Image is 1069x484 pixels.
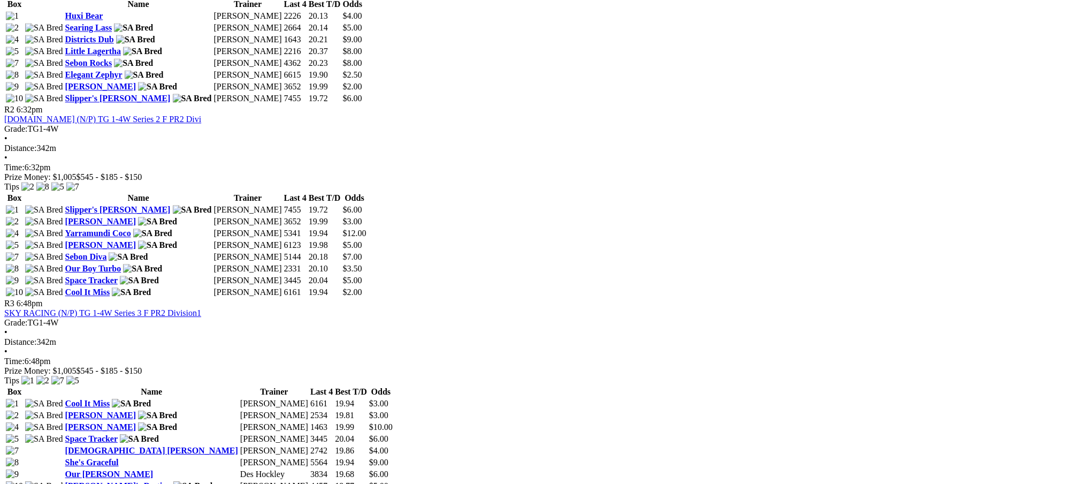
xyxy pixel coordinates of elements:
[4,337,1065,347] div: 342m
[25,217,63,226] img: SA Bred
[308,193,341,203] th: Best T/D
[21,182,34,192] img: 2
[6,458,19,467] img: 8
[343,264,362,273] span: $3.50
[4,163,25,172] span: Time:
[4,143,36,153] span: Distance:
[65,264,121,273] a: Our Boy Turbo
[65,387,239,397] th: Name
[6,47,19,56] img: 5
[6,70,19,80] img: 8
[25,70,63,80] img: SA Bred
[173,94,212,103] img: SA Bred
[138,411,177,420] img: SA Bred
[284,205,307,215] td: 7455
[36,376,49,385] img: 2
[284,22,307,33] td: 2664
[284,93,307,104] td: 7455
[4,328,7,337] span: •
[4,153,7,162] span: •
[6,11,19,21] img: 1
[6,470,19,479] img: 9
[284,263,307,274] td: 2331
[240,410,309,421] td: [PERSON_NAME]
[284,34,307,45] td: 1643
[4,172,1065,182] div: Prize Money: $1,005
[25,229,63,238] img: SA Bred
[4,318,1065,328] div: TG1-4W
[310,387,333,397] th: Last 4
[240,434,309,444] td: [PERSON_NAME]
[6,229,19,238] img: 4
[65,205,171,214] a: Slipper's [PERSON_NAME]
[4,105,14,114] span: R2
[123,264,162,274] img: SA Bred
[284,228,307,239] td: 5341
[25,264,63,274] img: SA Bred
[213,11,282,21] td: [PERSON_NAME]
[4,134,7,143] span: •
[240,469,309,480] td: Des Hockley
[369,458,388,467] span: $9.00
[133,229,172,238] img: SA Bred
[213,252,282,262] td: [PERSON_NAME]
[138,240,177,250] img: SA Bred
[343,58,362,67] span: $8.00
[308,46,341,57] td: 20.37
[65,58,112,67] a: Sebon Rocks
[213,275,282,286] td: [PERSON_NAME]
[343,217,362,226] span: $3.00
[334,434,368,444] td: 20.04
[213,263,282,274] td: [PERSON_NAME]
[51,376,64,385] img: 7
[310,457,333,468] td: 5564
[4,115,201,124] a: [DOMAIN_NAME] (N/P) TG 1-4W Series 2 F PR2 Divi
[284,240,307,251] td: 6123
[240,445,309,456] td: [PERSON_NAME]
[6,23,19,33] img: 2
[240,387,309,397] th: Trainer
[51,182,64,192] img: 5
[25,434,63,444] img: SA Bred
[284,70,307,80] td: 6615
[308,252,341,262] td: 20.18
[65,35,114,44] a: Districts Dub
[342,193,367,203] th: Odds
[65,217,136,226] a: [PERSON_NAME]
[334,398,368,409] td: 19.94
[109,252,148,262] img: SA Bred
[284,275,307,286] td: 3445
[6,288,23,297] img: 10
[123,47,162,56] img: SA Bred
[6,35,19,44] img: 4
[308,228,341,239] td: 19.94
[213,93,282,104] td: [PERSON_NAME]
[6,58,19,68] img: 7
[25,94,63,103] img: SA Bred
[4,318,28,327] span: Grade:
[343,47,362,56] span: $8.00
[65,252,107,261] a: Sebon Diva
[4,124,1065,134] div: TG1-4W
[213,228,282,239] td: [PERSON_NAME]
[284,46,307,57] td: 2216
[240,398,309,409] td: [PERSON_NAME]
[343,252,362,261] span: $7.00
[125,70,164,80] img: SA Bred
[65,399,110,408] a: Cool It Miss
[240,422,309,433] td: [PERSON_NAME]
[369,399,388,408] span: $3.00
[120,276,159,285] img: SA Bred
[369,446,388,455] span: $4.00
[65,82,136,91] a: [PERSON_NAME]
[308,70,341,80] td: 19.90
[284,287,307,298] td: 6161
[66,376,79,385] img: 5
[284,193,307,203] th: Last 4
[65,11,103,20] a: Huxi Bear
[6,399,19,409] img: 1
[116,35,155,44] img: SA Bred
[4,182,19,191] span: Tips
[6,252,19,262] img: 7
[65,47,121,56] a: Little Lagertha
